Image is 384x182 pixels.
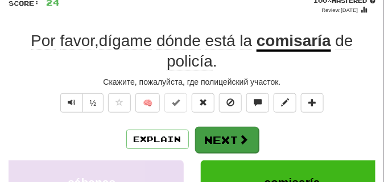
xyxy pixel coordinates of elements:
button: Explain [126,130,189,149]
button: Favorite sentence (alt+f) [108,93,131,113]
button: Next [195,127,259,153]
button: Discuss sentence (alt+u) [246,93,269,113]
small: Review: [DATE] [322,7,358,13]
button: Add to collection (alt+a) [301,93,324,113]
span: favor [60,32,95,50]
span: de [336,32,353,50]
span: dónde [156,32,201,50]
span: . [167,32,353,71]
span: está [205,32,236,50]
span: , [31,32,257,50]
div: Скажите, пожалуйста, где полицейский участок. [9,76,375,88]
button: Set this sentence to 100% Mastered (alt+m) [164,93,187,113]
button: Edit sentence (alt+d) [274,93,296,113]
button: Play sentence audio (ctl+space) [60,93,83,113]
span: la [240,32,253,50]
span: policía [167,52,213,71]
span: dígame [99,32,152,50]
button: Reset to 0% Mastered (alt+r) [192,93,214,113]
button: Ignore sentence (alt+i) [219,93,242,113]
div: Text-to-speech controls [58,93,104,118]
u: comisaría [257,32,331,52]
button: ½ [82,93,104,113]
button: 🧠 [135,93,160,113]
span: Por [31,32,56,50]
